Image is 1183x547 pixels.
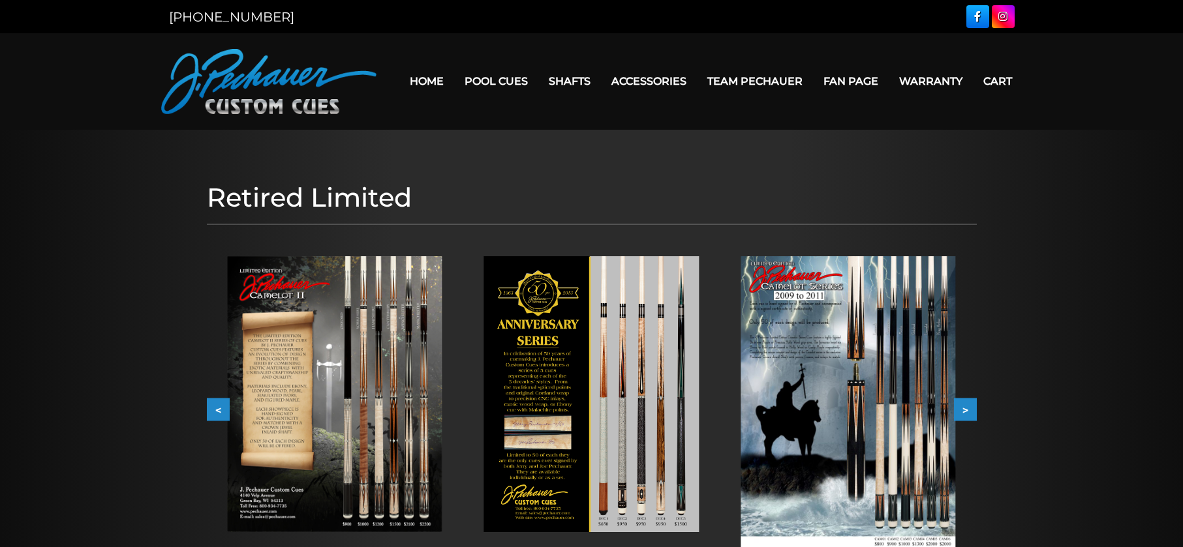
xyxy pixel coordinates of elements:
[601,65,697,98] a: Accessories
[207,398,977,421] div: Carousel Navigation
[169,9,294,25] a: [PHONE_NUMBER]
[399,65,454,98] a: Home
[973,65,1022,98] a: Cart
[207,182,977,213] h1: Retired Limited
[697,65,813,98] a: Team Pechauer
[889,65,973,98] a: Warranty
[954,398,977,421] button: >
[813,65,889,98] a: Fan Page
[454,65,538,98] a: Pool Cues
[207,398,230,421] button: <
[538,65,601,98] a: Shafts
[161,49,376,114] img: Pechauer Custom Cues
